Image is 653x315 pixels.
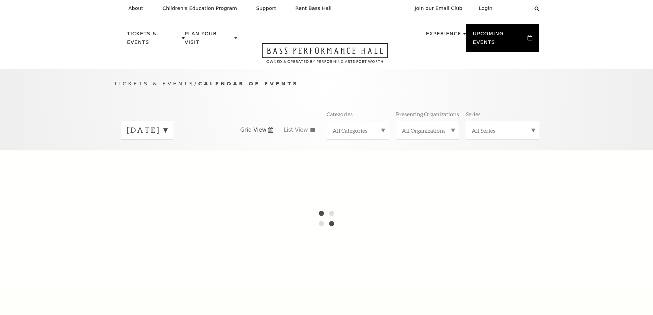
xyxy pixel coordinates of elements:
[426,29,461,42] p: Experience
[114,81,195,86] span: Tickets & Events
[472,127,533,134] label: All Series
[127,125,167,135] label: [DATE]
[396,110,459,118] p: Presenting Organizations
[240,126,267,134] span: Grid View
[185,29,233,50] p: Plan Your Visit
[198,81,299,86] span: Calendar of Events
[332,127,383,134] label: All Categories
[504,5,528,12] select: Select:
[466,110,481,118] p: Series
[283,126,308,134] span: List View
[473,29,526,50] p: Upcoming Events
[114,80,539,88] p: /
[295,5,332,11] p: Rent Bass Hall
[256,5,276,11] p: Support
[162,5,237,11] p: Children's Education Program
[327,110,353,118] p: Categories
[402,127,453,134] label: All Organizations
[129,5,143,11] p: About
[127,29,180,50] p: Tickets & Events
